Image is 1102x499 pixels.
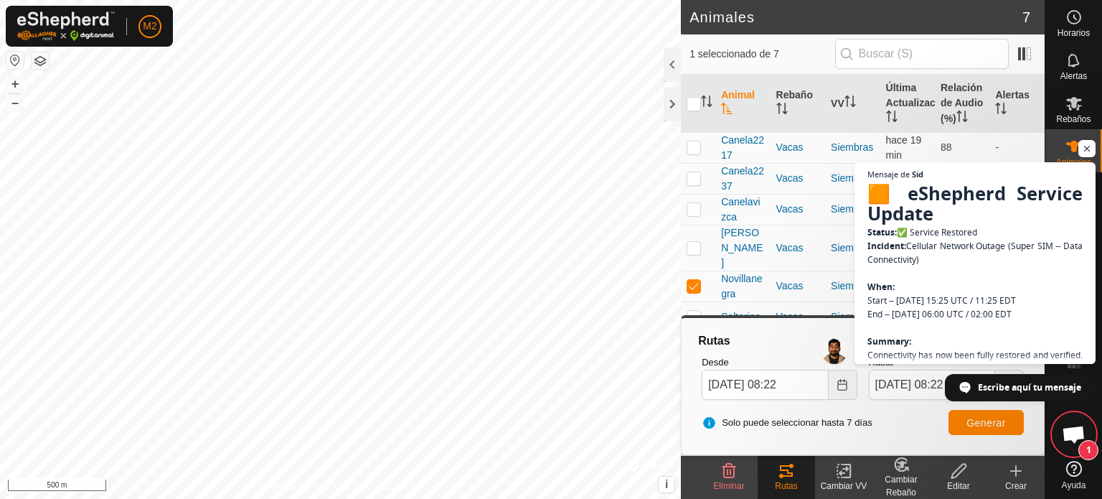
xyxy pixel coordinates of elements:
[721,309,760,325] span: Saltarina
[143,19,156,34] span: M2
[1045,455,1102,495] a: Ayuda
[941,141,952,153] span: 88
[1078,440,1098,460] span: 1
[665,478,668,490] span: i
[956,113,968,124] p-sorticon: Activar para ordenar
[1052,413,1096,456] div: Chat abierto
[948,410,1024,435] button: Generar
[880,75,935,133] th: Última Actualización
[266,480,349,493] a: Política de Privacidad
[776,140,819,155] div: Vacas
[702,416,872,430] span: Solo puede seleccionar hasta 7 días
[831,311,873,322] a: Siembras
[713,481,744,491] span: Eliminar
[835,39,1009,69] input: Buscar (S)
[776,202,819,217] div: Vacas
[831,203,873,215] a: Siembras
[771,75,825,133] th: Rebaño
[1022,6,1030,28] span: 7
[6,52,24,69] button: Restablecer Mapa
[17,11,115,41] img: Logo Gallagher
[989,75,1045,133] th: Alertas
[930,480,987,493] div: Editar
[721,195,764,225] span: Canelavizca
[1062,481,1086,490] span: Ayuda
[995,105,1007,116] p-sorticon: Activar para ordenar
[776,241,819,256] div: Vacas
[966,417,1006,429] span: Generar
[831,242,873,253] a: Siembras
[659,477,674,493] button: i
[696,332,1030,350] div: Rutas
[829,370,857,400] button: Choose Date
[1060,72,1087,80] span: Alertas
[715,75,770,133] th: Animal
[6,94,24,111] button: –
[978,375,1081,400] span: Escribe aquí tu mensaje
[6,75,24,93] button: +
[689,9,1022,26] h2: Animales
[701,98,712,109] p-sorticon: Activar para ordenar
[867,170,910,178] span: Mensaje de
[831,141,873,153] a: Siembras
[689,47,834,62] span: 1 seleccionado de 7
[1056,115,1091,123] span: Rebaños
[721,105,733,116] p-sorticon: Activar para ordenar
[886,134,922,161] span: 13 oct 2025, 8:02
[776,171,819,186] div: Vacas
[844,98,856,109] p-sorticon: Activar para ordenar
[815,480,872,493] div: Cambiar VV
[776,105,788,116] p-sorticon: Activar para ordenar
[721,164,764,194] span: Canela2237
[1058,29,1090,37] span: Horarios
[721,225,764,271] span: [PERSON_NAME]
[1056,158,1091,167] span: Animales
[721,271,764,302] span: Novillanegra
[776,279,819,294] div: Vacas
[872,473,930,499] div: Cambiar Rebaño
[721,133,764,163] span: Canela2217
[935,75,989,133] th: Relación de Audio (%)
[758,480,815,493] div: Rutas
[776,309,819,325] div: Vacas
[867,182,1083,498] span: ✅ Service Restored Cellular Network Outage (Super SIM – Data Connectivity) Start – [DATE] 15:25 U...
[831,172,873,184] a: Siembras
[702,355,857,370] label: Desde
[825,75,880,133] th: VV
[987,480,1045,493] div: Crear
[831,280,873,292] a: Siembras
[886,113,898,124] p-sorticon: Activar para ordenar
[912,170,923,178] span: Sid
[32,52,49,70] button: Capas del Mapa
[989,132,1045,163] td: -
[367,480,415,493] a: Contáctenos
